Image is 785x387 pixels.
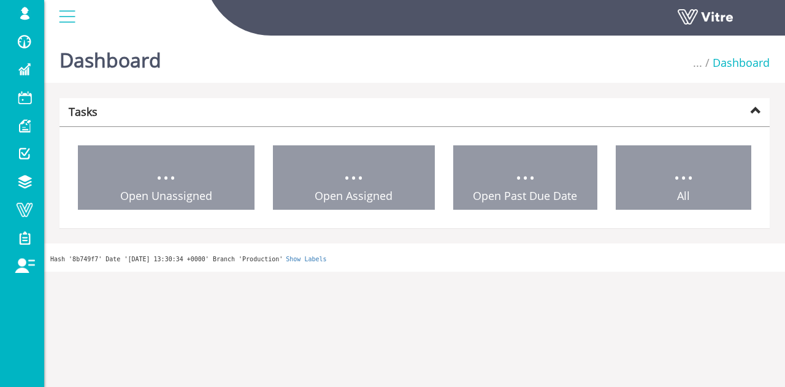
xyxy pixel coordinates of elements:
[473,188,577,203] span: Open Past Due Date
[693,55,702,70] span: ...
[515,152,535,187] span: ...
[673,152,694,187] span: ...
[78,145,255,210] a: ... Open Unassigned
[453,145,597,210] a: ... Open Past Due Date
[59,31,161,83] h1: Dashboard
[69,104,98,119] strong: Tasks
[120,188,212,203] span: Open Unassigned
[343,152,364,187] span: ...
[677,188,690,203] span: All
[50,256,283,262] span: Hash '8b749f7' Date '[DATE] 13:30:34 +0000' Branch 'Production'
[286,256,326,262] a: Show Labels
[702,55,770,71] li: Dashboard
[156,152,176,187] span: ...
[315,188,392,203] span: Open Assigned
[616,145,752,210] a: ... All
[273,145,435,210] a: ... Open Assigned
